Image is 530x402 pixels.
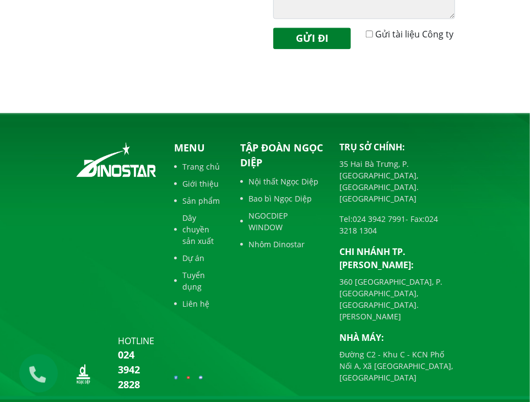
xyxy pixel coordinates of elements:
p: 35 Hai Bà Trưng, P. [GEOGRAPHIC_DATA], [GEOGRAPHIC_DATA]. [GEOGRAPHIC_DATA] [339,158,455,204]
a: 024 3942 2828 [118,348,140,391]
a: Nội thất Ngọc Diệp [240,176,323,187]
a: NGOCDIEP WINDOW [240,210,323,233]
a: Trang chủ [174,161,224,172]
p: 360 [GEOGRAPHIC_DATA], P. [GEOGRAPHIC_DATA], [GEOGRAPHIC_DATA]. [PERSON_NAME] [339,276,455,322]
label: Gửi tài liệu Công ty [375,28,453,41]
a: Dự án [174,252,224,264]
a: Liên hệ [174,298,224,309]
a: Giới thiệu [174,178,224,189]
p: Đường C2 - Khu C - KCN Phố Nối A, Xã [GEOGRAPHIC_DATA], [GEOGRAPHIC_DATA] [339,349,455,383]
a: Sản phẩm [174,195,224,207]
a: Tuyển dụng [174,269,224,292]
button: Gửi đi [273,28,351,49]
a: Dây chuyền sản xuất [174,212,224,247]
p: Tel: - Fax: [339,213,455,236]
p: Menu [174,140,224,155]
img: logo_footer [75,140,158,179]
p: Trụ sở chính: [339,140,455,154]
p: Tập đoàn Ngọc Diệp [240,140,323,170]
a: 024 3942 7991 [353,214,405,224]
p: Nhà máy: [339,331,455,344]
p: hotline [118,334,158,347]
a: 024 3218 1304 [339,214,438,236]
p: Chi nhánh TP. [PERSON_NAME]: [339,245,455,271]
img: logo_nd_footer [75,360,91,388]
a: Bao bì Ngọc Diệp [240,193,323,204]
a: Nhôm Dinostar [240,238,323,250]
